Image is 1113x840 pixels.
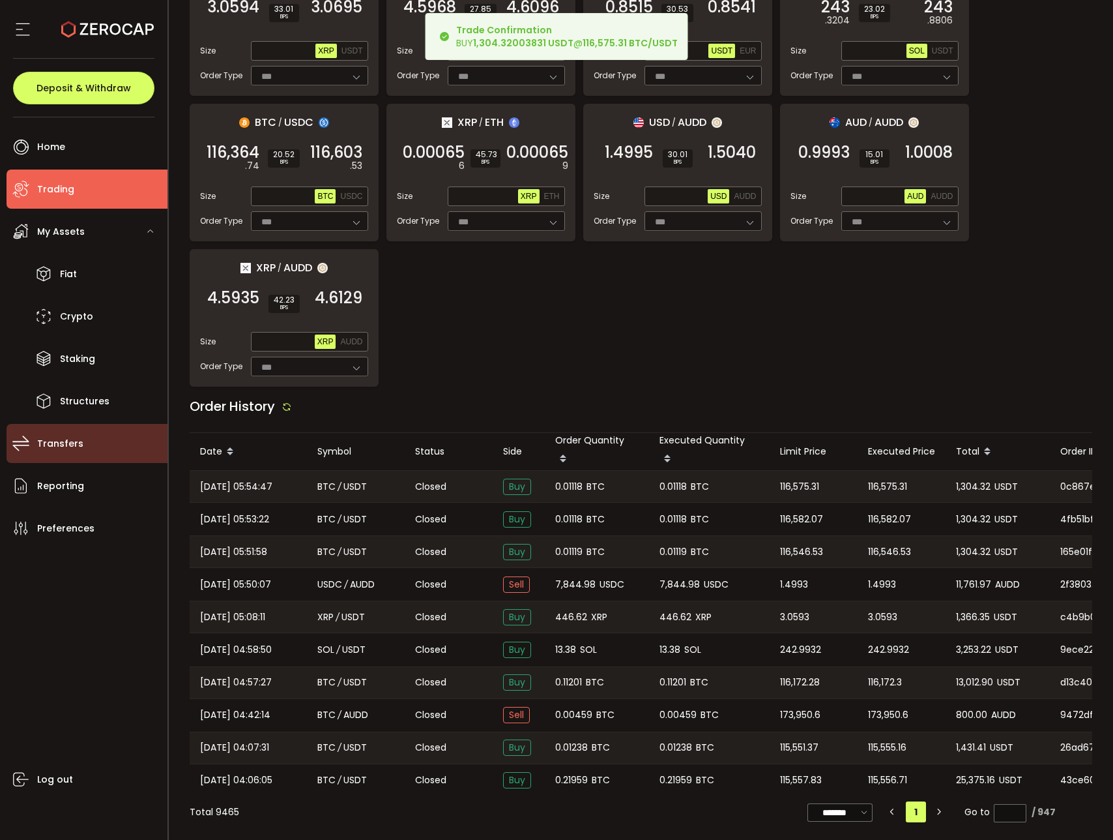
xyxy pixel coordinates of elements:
span: BTC [701,708,719,723]
span: 42.23 [274,296,295,304]
span: 4.6129 [315,292,362,305]
span: 173,950.6 [780,708,820,723]
em: / [338,545,341,560]
span: 115,557.83 [780,773,822,788]
span: 0.21959 [659,773,692,788]
span: Buy [503,772,531,788]
div: Executed Quantity [649,433,770,470]
img: zuPXiwguUFiBOIQyqLOiXsnnNitlx7q4LCwEbLHADjIpTka+Lip0HH8D0VTrd02z+wEAAAAASUVORK5CYII= [908,117,919,128]
span: USDT [994,479,1018,494]
span: 243 [821,1,850,14]
span: 0.01238 [555,740,588,755]
span: BTC [586,479,605,494]
span: 13,012.90 [956,675,993,690]
span: Buy [503,544,531,560]
span: 13.38 [555,642,576,657]
span: [DATE] 04:07:31 [200,740,269,755]
span: BTC [596,708,614,723]
i: BPS [274,13,294,21]
span: Order Type [594,70,636,82]
span: USDT [994,512,1018,527]
em: / [338,479,341,494]
span: USDT [343,545,367,560]
div: Limit Price [770,444,858,459]
span: 7,844.98 [659,577,700,592]
em: .53 [350,159,362,173]
span: USD [710,192,727,201]
span: 15.01 [865,151,884,158]
span: 173,950.6 [868,708,908,723]
em: / [869,117,873,128]
span: AUDD [343,708,368,723]
span: BTC [592,773,610,788]
span: 0.01118 [659,512,687,527]
span: USDT [932,46,953,55]
span: USDT [341,46,363,55]
span: Preferences [37,519,94,538]
span: BTC [317,545,336,560]
span: ETH [544,192,560,201]
span: 446.62 [659,610,691,625]
em: / [278,262,282,274]
span: Transfers [37,434,83,453]
span: AUD [907,192,923,201]
span: XRP [591,610,607,625]
span: XRP [318,46,334,55]
button: ETH [542,189,562,203]
span: Closed [415,545,446,559]
span: [DATE] 05:08:11 [200,610,265,625]
span: Closed [415,578,446,592]
span: 1,304.32 [956,545,990,560]
span: BTC [586,545,605,560]
span: 0.01118 [555,512,583,527]
span: USDT [711,46,732,55]
button: USDT [929,44,956,58]
span: BTC [317,708,336,723]
span: BTC [586,675,604,690]
span: 7,844.98 [555,577,596,592]
span: 242.9932 [868,642,909,657]
span: Size [200,190,216,202]
span: BTC [691,545,709,560]
span: 4fb51bf7-1ed9-48b0-bfe6-95f593fe8dba [1060,513,1102,526]
span: Buy [503,511,531,528]
span: c4b9b0f0-dc9a-43f8-847e-90a8f64b8480 [1060,610,1102,624]
span: Sell [503,707,530,723]
em: / [338,512,341,527]
span: 25,375.16 [956,773,995,788]
button: AUDD [928,189,955,203]
span: USDT [994,545,1018,560]
span: XRP [317,337,334,346]
span: My Assets [37,222,85,241]
span: 1.0008 [905,146,953,159]
span: USDT [994,610,1017,625]
i: BPS [864,13,885,21]
span: [DATE] 05:51:58 [200,545,267,560]
span: BTC [317,740,336,755]
span: SOL [580,642,597,657]
b: 116,575.31 BTC/USDT [583,37,678,50]
img: xrp_portfolio.png [442,117,452,128]
span: 116,546.53 [868,545,911,560]
span: Size [200,45,216,57]
button: USD [708,189,729,203]
span: Buy [503,642,531,658]
span: 0.8515 [605,1,653,14]
span: 4.5935 [207,292,259,305]
span: BTC [255,114,276,130]
span: AUDD [734,192,756,201]
span: 116,603 [310,146,362,159]
span: 800.00 [956,708,987,723]
span: [DATE] 04:58:50 [200,642,272,657]
button: XRP [315,44,337,58]
span: d13c40ea-142a-4dc1-93cd-f56d401ca5e1 [1060,676,1102,689]
span: XRP [256,260,276,276]
span: Sell [503,577,530,593]
span: Fiat [60,265,77,284]
i: BPS [273,158,295,166]
div: Date [190,441,307,463]
span: USDT [343,740,367,755]
span: USDT [995,642,1019,657]
span: 4.5968 [403,1,456,14]
span: BTC [691,512,709,527]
